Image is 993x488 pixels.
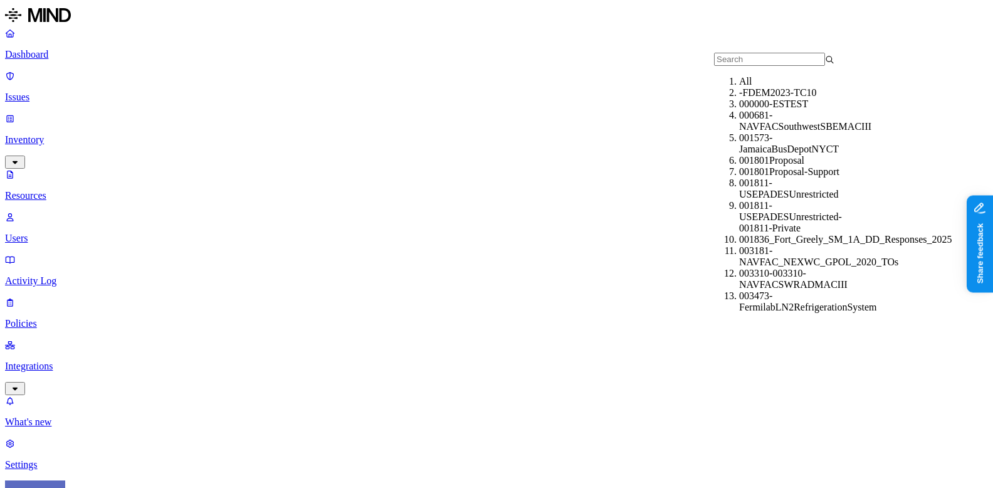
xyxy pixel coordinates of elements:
[5,169,988,201] a: Resources
[739,98,859,110] div: 000000-ESTEST
[739,132,859,155] div: 001573-JamaicaBusDepotNYCT
[5,275,988,287] p: Activity Log
[5,416,988,428] p: What's new
[5,459,988,470] p: Settings
[739,200,859,234] div: 001811-USEPADESUnrestricted-001811-Private
[5,28,988,60] a: Dashboard
[739,290,859,313] div: 003473-FermilabLN2RefrigerationSystem
[5,49,988,60] p: Dashboard
[5,254,988,287] a: Activity Log
[739,110,859,132] div: 000681-NAVFACSouthwestSBEMACIII
[5,339,988,393] a: Integrations
[5,318,988,329] p: Policies
[739,245,859,268] div: 003181-NAVFAC_NEXWC_GPOL_2020_TOs
[5,70,988,103] a: Issues
[5,134,988,146] p: Inventory
[5,211,988,244] a: Users
[5,395,988,428] a: What's new
[5,190,988,201] p: Resources
[5,113,988,167] a: Inventory
[5,92,988,103] p: Issues
[5,5,71,25] img: MIND
[739,87,859,98] div: -FDEM2023-TC10
[5,5,988,28] a: MIND
[714,53,825,66] input: Search
[739,76,859,87] div: All
[739,178,859,200] div: 001811-USEPADESUnrestricted
[5,233,988,244] p: Users
[967,196,993,293] iframe: Marker.io feedback button
[739,268,859,290] div: 003310-003310-NAVFACSWRADMACIII
[5,297,988,329] a: Policies
[739,155,859,166] div: 001801Proposal
[5,361,988,372] p: Integrations
[739,166,859,178] div: 001801Proposal-Support
[5,438,988,470] a: Settings
[739,234,859,245] div: 001836_Fort_Greely_SM_1A_DD_Responses_2025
